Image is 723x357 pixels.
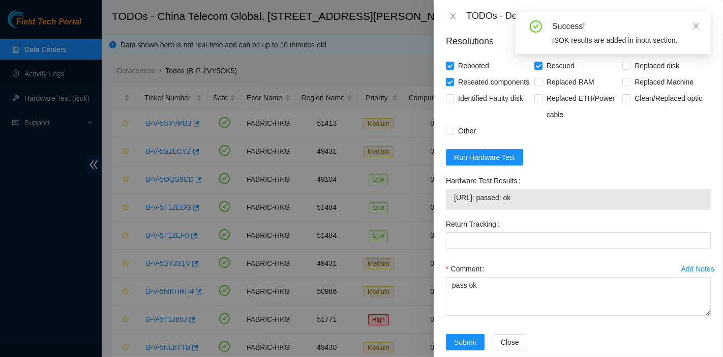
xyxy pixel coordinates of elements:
span: close [449,12,457,20]
span: Clean/Replaced optic [630,90,706,106]
button: Add Notes [681,261,715,277]
textarea: Comment [446,277,711,316]
button: Close [446,12,460,21]
span: [URL]: passed: ok [454,192,703,203]
span: Close [501,337,519,348]
div: TODOs - Description - B-V-5SYVPB3 [466,8,711,24]
span: Reseated components [454,74,533,90]
label: Hardware Test Results [446,173,524,189]
div: ISOK results are added in input section. [552,35,699,46]
label: Return Tracking [446,216,503,232]
span: check-circle [530,20,542,33]
div: Success! [552,20,699,33]
span: Submit [454,337,476,348]
span: Identified Faulty disk [454,90,527,106]
div: Add Notes [681,265,714,272]
span: Other [454,123,480,139]
span: close [692,22,700,30]
span: Rescued [543,58,579,74]
button: Close [493,334,527,350]
span: Replaced ETH/Power cable [543,90,623,123]
button: Submit [446,334,485,350]
span: Replaced disk [630,58,683,74]
span: Run Hardware Test [454,152,515,163]
span: Replaced Machine [630,74,698,90]
button: Run Hardware Test [446,149,523,166]
label: Comment [446,261,489,277]
p: Resolutions [446,26,711,48]
span: Replaced RAM [543,74,598,90]
input: Return Tracking [446,232,711,249]
span: Rebooted [454,58,493,74]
